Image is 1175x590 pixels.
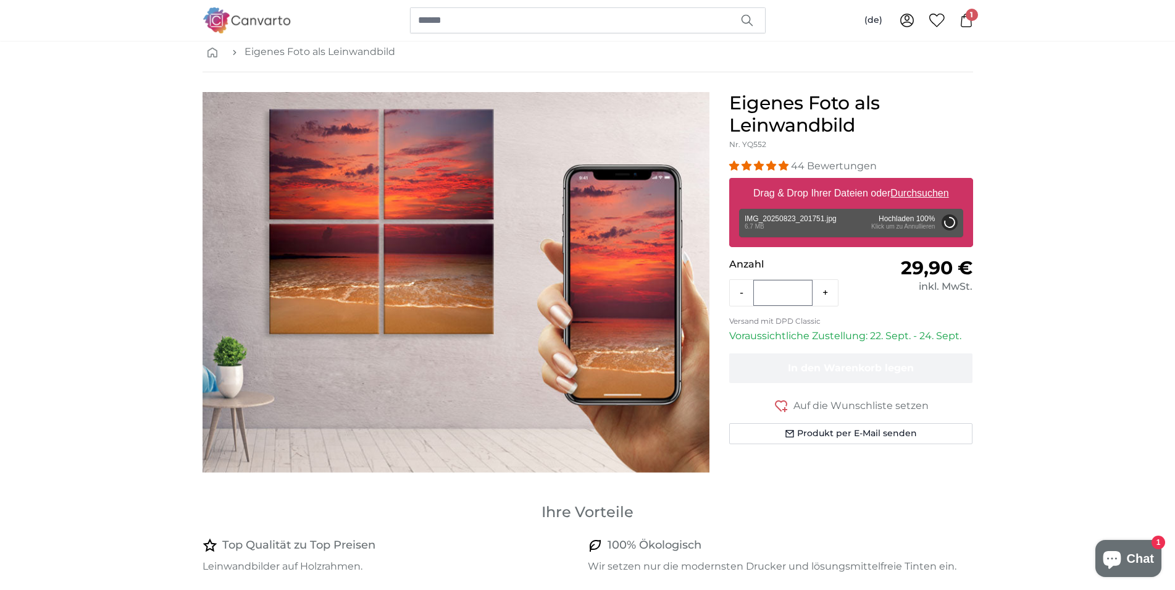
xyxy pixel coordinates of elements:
a: Eigenes Foto als Leinwandbild [245,44,395,59]
button: In den Warenkorb legen [729,353,973,383]
label: Drag & Drop Ihrer Dateien oder [748,181,954,206]
h3: Ihre Vorteile [203,502,973,522]
span: In den Warenkorb legen [788,362,914,374]
p: Anzahl [729,257,851,272]
p: Leinwandbilder auf Holzrahmen. [203,559,578,574]
button: - [730,280,753,305]
div: inkl. MwSt. [851,279,972,294]
h1: Eigenes Foto als Leinwandbild [729,92,973,137]
span: 44 Bewertungen [791,160,877,172]
p: Wir setzen nur die modernsten Drucker und lösungsmittelfreie Tinten ein. [588,559,963,574]
span: 29,90 € [901,256,972,279]
p: Voraussichtliche Zustellung: 22. Sept. - 24. Sept. [729,329,973,343]
span: 4.93 stars [729,160,791,172]
span: Nr. YQ552 [729,140,766,149]
span: Auf die Wunschliste setzen [793,398,929,413]
u: Durchsuchen [890,188,948,198]
span: 1 [966,9,978,21]
button: + [813,280,838,305]
inbox-online-store-chat: Onlineshop-Chat von Shopify [1092,540,1165,580]
p: Versand mit DPD Classic [729,316,973,326]
button: (de) [855,9,892,32]
button: Auf die Wunschliste setzen [729,398,973,413]
div: 1 of 1 [203,92,709,473]
nav: breadcrumbs [203,32,973,72]
img: personalised-canvas-print [203,92,709,473]
h4: 100% Ökologisch [608,537,701,554]
button: Produkt per E-Mail senden [729,423,973,444]
h4: Top Qualität zu Top Preisen [222,537,375,554]
img: Canvarto [203,7,291,33]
